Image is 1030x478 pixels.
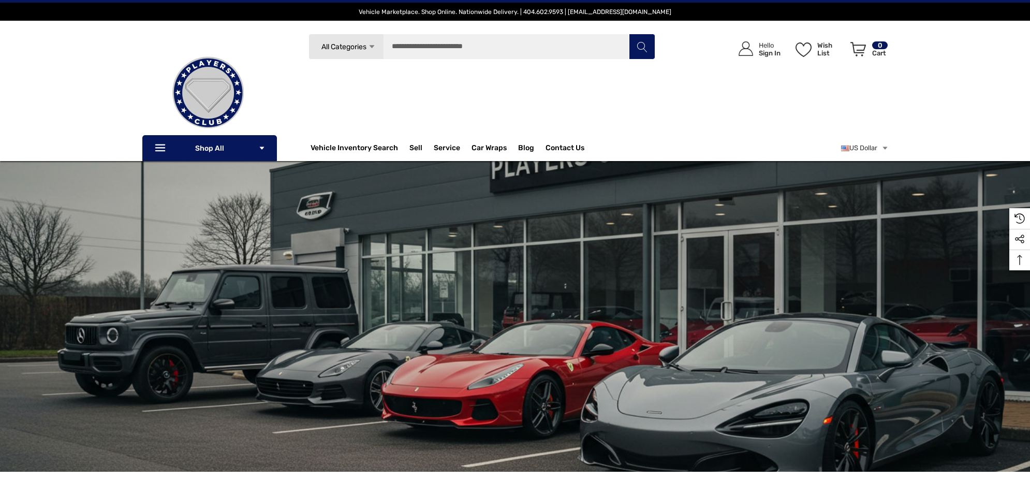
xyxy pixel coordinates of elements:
[872,41,888,49] p: 0
[727,31,786,67] a: Sign in
[472,138,518,158] a: Car Wraps
[368,43,376,51] svg: Icon Arrow Down
[518,143,534,155] a: Blog
[1014,234,1025,244] svg: Social Media
[629,34,655,60] button: Search
[409,143,422,155] span: Sell
[796,42,812,57] svg: Wish List
[308,34,384,60] a: All Categories Icon Arrow Down Icon Arrow Up
[154,142,169,154] svg: Icon Line
[434,143,460,155] a: Service
[142,135,277,161] p: Shop All
[409,138,434,158] a: Sell
[156,41,260,144] img: Players Club | Cars For Sale
[546,143,584,155] a: Contact Us
[850,42,866,56] svg: Review Your Cart
[321,42,366,51] span: All Categories
[258,144,266,152] svg: Icon Arrow Down
[846,31,889,71] a: Cart with 0 items
[1014,213,1025,224] svg: Recently Viewed
[817,41,845,57] p: Wish List
[759,49,781,57] p: Sign In
[311,143,398,155] a: Vehicle Inventory Search
[791,31,846,67] a: Wish List Wish List
[739,41,753,56] svg: Icon User Account
[1009,255,1030,265] svg: Top
[472,143,507,155] span: Car Wraps
[841,138,889,158] a: USD
[872,49,888,57] p: Cart
[759,41,781,49] p: Hello
[359,8,671,16] span: Vehicle Marketplace. Shop Online. Nationwide Delivery. | 404.602.9593 | [EMAIL_ADDRESS][DOMAIN_NAME]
